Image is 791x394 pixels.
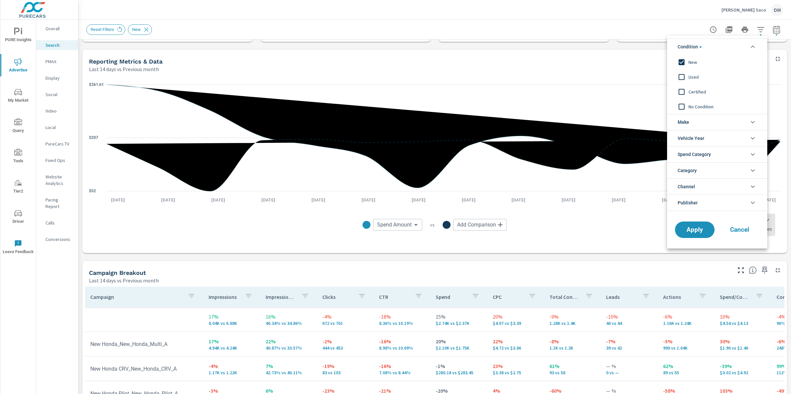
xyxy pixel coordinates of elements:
[688,103,761,111] span: No Condition
[688,73,761,81] span: Used
[678,39,701,55] span: Condition
[720,222,759,238] button: Cancel
[688,58,761,66] span: New
[678,179,695,195] span: Channel
[675,222,715,238] button: Apply
[667,99,766,114] div: No Condition
[678,114,689,130] span: Make
[678,195,698,211] span: Publisher
[678,146,711,162] span: Spend Category
[678,163,697,178] span: Category
[678,130,704,146] span: Vehicle Year
[667,55,766,69] div: New
[682,227,708,233] span: Apply
[667,84,766,99] div: Certified
[667,36,767,214] ul: filter options
[688,88,761,96] span: Certified
[726,227,753,233] span: Cancel
[667,69,766,84] div: Used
